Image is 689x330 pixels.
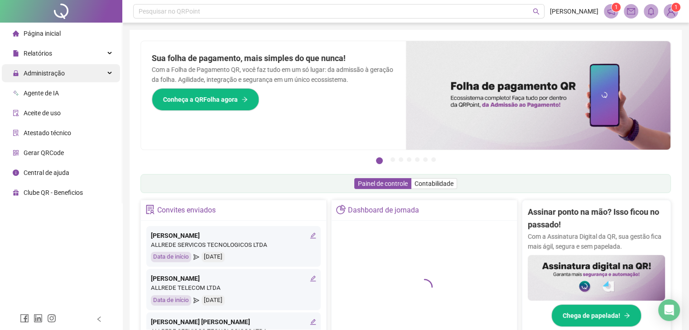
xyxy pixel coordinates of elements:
div: [DATE] [202,252,225,262]
span: loading [416,279,433,295]
span: linkedin [34,314,43,323]
span: instagram [47,314,56,323]
div: [PERSON_NAME] [PERSON_NAME] [151,317,316,327]
h2: Assinar ponto na mão? Isso ficou no passado! [528,206,665,231]
span: edit [310,275,316,282]
span: arrow-right [624,312,630,319]
div: Data de início [151,295,191,306]
button: Conheça a QRFolha agora [152,88,259,111]
div: Open Intercom Messenger [658,299,680,321]
img: 88641 [664,5,678,18]
span: Aceite de uso [24,109,61,117]
span: file [13,50,19,57]
span: solution [13,130,19,136]
div: Dashboard de jornada [348,203,419,218]
span: home [13,30,19,37]
span: Central de ajuda [24,169,69,176]
span: 1 [675,4,678,10]
span: edit [310,319,316,325]
span: audit [13,110,19,116]
span: arrow-right [241,96,248,103]
span: Página inicial [24,30,61,37]
div: [PERSON_NAME] [151,231,316,240]
img: banner%2F8d14a306-6205-4263-8e5b-06e9a85ad873.png [406,41,671,150]
div: Data de início [151,252,191,262]
span: Painel de controle [358,180,408,187]
button: 5 [415,157,419,162]
span: edit [310,232,316,239]
button: 2 [390,157,395,162]
span: gift [13,189,19,196]
span: send [193,295,199,306]
sup: 1 [612,3,621,12]
button: 7 [431,157,436,162]
span: solution [145,205,155,214]
span: Administração [24,70,65,77]
span: notification [607,7,615,15]
p: Com a Folha de Pagamento QR, você faz tudo em um só lugar: da admissão à geração da folha. Agilid... [152,65,395,85]
img: banner%2F02c71560-61a6-44d4-94b9-c8ab97240462.png [528,255,665,301]
span: Clube QR - Beneficios [24,189,83,196]
button: 6 [423,157,428,162]
div: [DATE] [202,295,225,306]
span: Gerar QRCode [24,149,64,156]
div: [PERSON_NAME] [151,273,316,283]
span: send [193,252,199,262]
span: bell [647,7,655,15]
div: ALLREDE SERVICOS TECNOLOGICOS LTDA [151,240,316,250]
span: Contabilidade [414,180,453,187]
button: Chega de papelada! [551,304,641,327]
div: ALLREDE TELECOM LTDA [151,283,316,293]
h2: Sua folha de pagamento, mais simples do que nunca! [152,52,395,65]
sup: Atualize o seu contato no menu Meus Dados [671,3,680,12]
span: left [96,316,102,322]
button: 3 [399,157,403,162]
span: search [533,8,540,15]
span: facebook [20,314,29,323]
span: Conheça a QRFolha agora [163,94,238,104]
span: qrcode [13,150,19,156]
span: [PERSON_NAME] [550,6,598,16]
span: Relatórios [24,50,52,57]
span: Agente de IA [24,90,59,97]
span: info-circle [13,170,19,176]
button: 4 [407,157,411,162]
p: Com a Assinatura Digital da QR, sua gestão fica mais ágil, segura e sem papelada. [528,231,665,251]
span: Chega de papelada! [563,311,620,321]
span: lock [13,70,19,76]
div: Convites enviados [157,203,216,218]
button: 1 [376,157,383,164]
span: mail [627,7,635,15]
span: 1 [615,4,618,10]
span: Atestado técnico [24,129,71,137]
span: pie-chart [336,205,346,214]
